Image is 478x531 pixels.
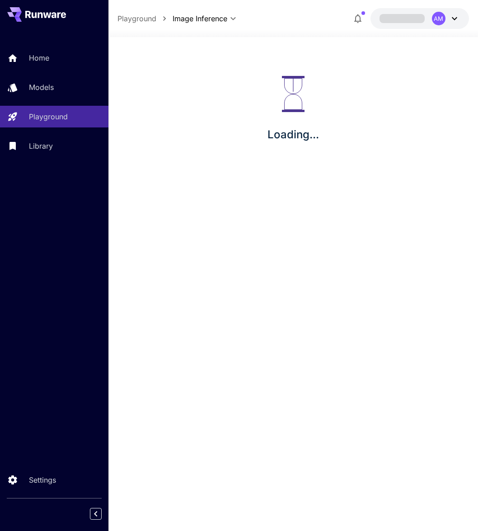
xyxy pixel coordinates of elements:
span: Image Inference [173,13,227,24]
a: Playground [117,13,156,24]
p: Settings [29,475,56,485]
p: Playground [29,111,68,122]
p: Home [29,52,49,63]
button: AM [370,8,469,29]
p: Library [29,141,53,151]
button: Collapse sidebar [90,508,102,520]
div: AM [432,12,445,25]
div: Collapse sidebar [97,506,108,522]
p: Loading... [267,127,319,143]
p: Models [29,82,54,93]
nav: breadcrumb [117,13,173,24]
